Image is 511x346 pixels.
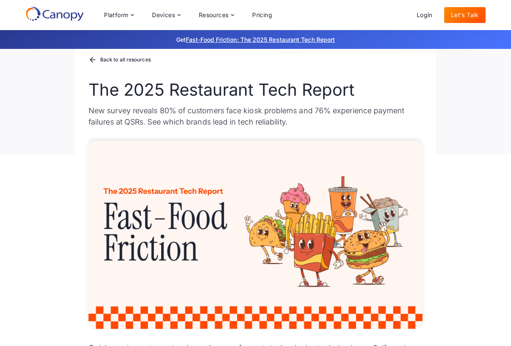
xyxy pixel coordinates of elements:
h1: The 2025 Restaurant Tech Report [89,80,422,100]
div: Back to all resources [100,57,151,62]
a: Login [410,7,439,23]
a: Back to all resources [89,55,151,66]
div: Devices [145,7,187,23]
a: Pricing [245,7,279,23]
div: Devices [152,12,175,18]
div: Resources [192,7,240,23]
div: Platform [104,12,128,18]
a: Let's Talk [444,7,486,23]
div: Platform [97,7,140,23]
div: Resources [199,12,229,18]
a: Fast-Food Friction: The 2025 Restaurant Tech Report [186,36,335,43]
p: Get [51,35,460,44]
p: New survey reveals 80% of customers face kiosk problems and 76% experience payment failures at QS... [89,105,422,127]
